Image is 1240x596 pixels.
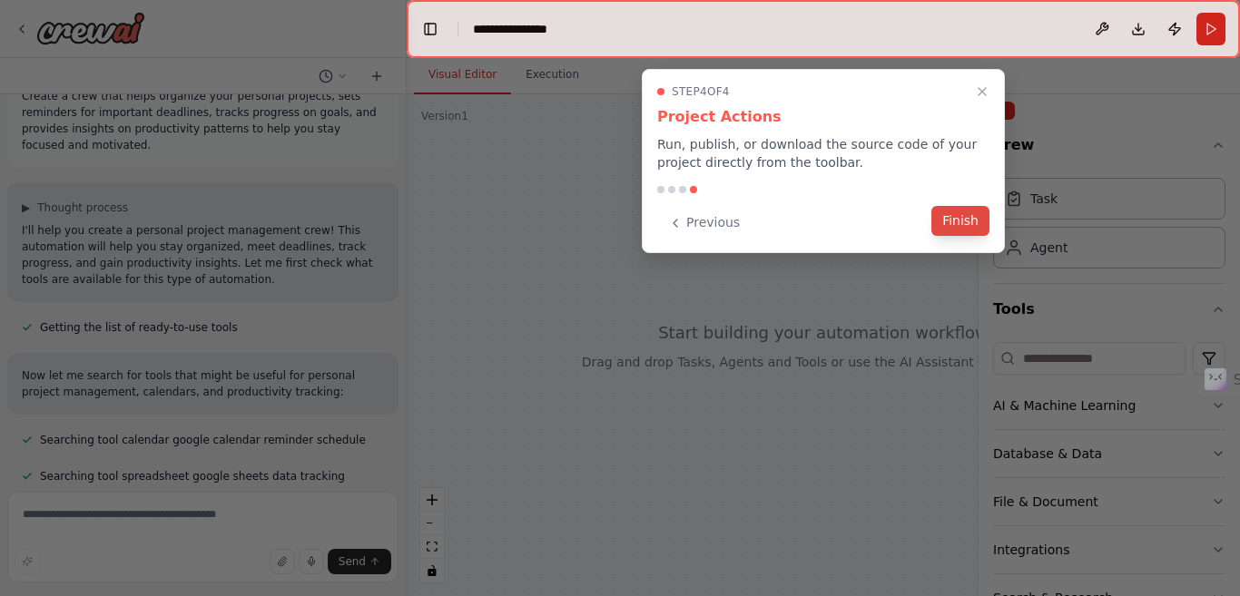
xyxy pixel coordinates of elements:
[971,81,993,103] button: Close walkthrough
[657,208,751,238] button: Previous
[418,16,443,42] button: Hide left sidebar
[657,135,989,171] p: Run, publish, or download the source code of your project directly from the toolbar.
[657,106,989,128] h3: Project Actions
[672,84,730,99] span: Step 4 of 4
[931,206,989,236] button: Finish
